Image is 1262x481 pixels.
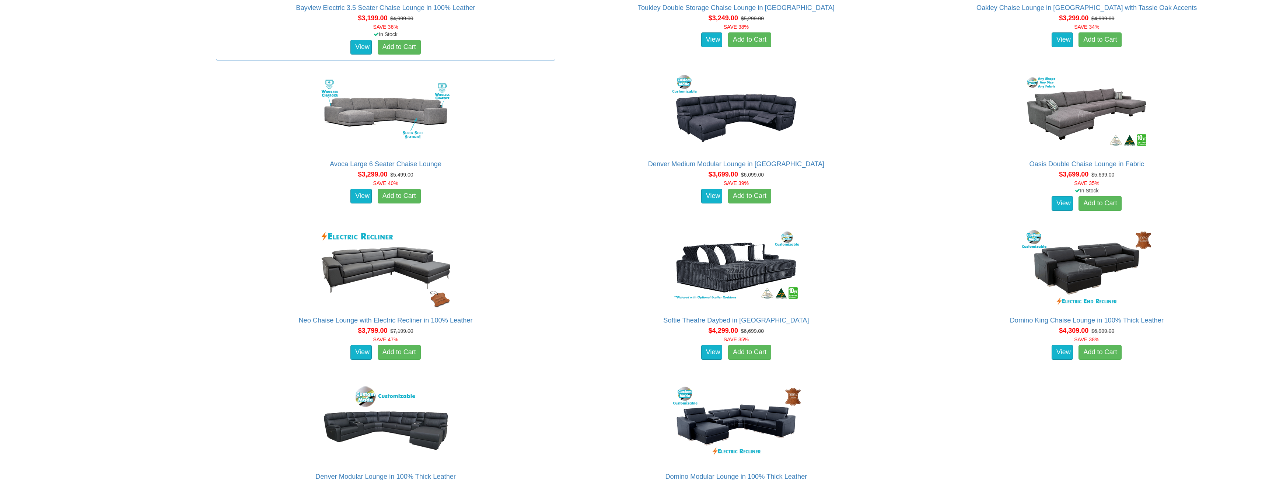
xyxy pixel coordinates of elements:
font: SAVE 40% [373,180,398,186]
img: Denver Modular Lounge in 100% Thick Leather [319,384,452,466]
img: Oasis Double Chaise Lounge in Fabric [1020,72,1153,153]
del: $5,299.00 [741,15,764,21]
img: Neo Chaise Lounge with Electric Recliner in 100% Leather [319,228,452,309]
a: Oasis Double Chaise Lounge in Fabric [1029,160,1144,168]
a: Domino King Chaise Lounge in 100% Thick Leather [1010,317,1164,324]
span: $4,299.00 [709,327,738,334]
font: SAVE 38% [724,24,749,30]
a: Add to Cart [1079,196,1122,211]
del: $6,699.00 [741,328,764,334]
a: Add to Cart [378,40,421,55]
del: $7,199.00 [390,328,413,334]
font: SAVE 47% [373,337,398,342]
del: $5,699.00 [1091,172,1114,178]
a: View [1052,32,1073,47]
a: View [350,40,372,55]
a: Add to Cart [728,345,771,360]
a: View [701,189,723,203]
a: Add to Cart [728,189,771,203]
del: $5,499.00 [390,172,413,178]
font: SAVE 34% [1074,24,1099,30]
font: SAVE 39% [724,180,749,186]
a: View [350,345,372,360]
a: Bayview Electric 3.5 Seater Chaise Lounge in 100% Leather [296,4,475,11]
img: Domino King Chaise Lounge in 100% Thick Leather [1020,228,1153,309]
img: Denver Medium Modular Lounge in Fabric [670,72,803,153]
a: Denver Modular Lounge in 100% Thick Leather [315,473,456,480]
a: Softie Theatre Daybed in [GEOGRAPHIC_DATA] [663,317,809,324]
span: $3,299.00 [1059,14,1088,22]
font: SAVE 38% [1074,337,1099,342]
span: $3,699.00 [709,171,738,178]
a: Add to Cart [1079,345,1122,360]
a: Domino Modular Lounge in 100% Thick Leather [665,473,807,480]
img: Avoca Large 6 Seater Chaise Lounge [319,72,452,153]
font: SAVE 36% [373,24,398,30]
div: In Stock [916,187,1258,194]
a: Avoca Large 6 Seater Chaise Lounge [330,160,441,168]
del: $4,999.00 [1091,15,1114,21]
span: $3,199.00 [358,14,387,22]
a: Add to Cart [378,345,421,360]
img: Domino Modular Lounge in 100% Thick Leather [670,384,803,466]
del: $4,999.00 [390,15,413,21]
a: Oakley Chaise Lounge in [GEOGRAPHIC_DATA] with Tassie Oak Accents [976,4,1197,11]
span: $3,799.00 [358,327,387,334]
img: Softie Theatre Daybed in Fabric [670,228,803,309]
span: $4,309.00 [1059,327,1088,334]
a: Add to Cart [378,189,421,203]
a: Denver Medium Modular Lounge in [GEOGRAPHIC_DATA] [648,160,824,168]
span: $3,699.00 [1059,171,1088,178]
a: View [1052,196,1073,211]
span: $3,299.00 [358,171,387,178]
del: $6,099.00 [741,172,764,178]
a: View [1052,345,1073,360]
font: SAVE 35% [1074,180,1099,186]
a: Add to Cart [728,32,771,47]
a: View [701,32,723,47]
div: In Stock [214,31,557,38]
del: $6,999.00 [1091,328,1114,334]
font: SAVE 35% [724,337,749,342]
span: $3,249.00 [709,14,738,22]
a: Toukley Double Storage Chaise Lounge in [GEOGRAPHIC_DATA] [638,4,835,11]
a: View [350,189,372,203]
a: Neo Chaise Lounge with Electric Recliner in 100% Leather [298,317,472,324]
a: Add to Cart [1079,32,1122,47]
a: View [701,345,723,360]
